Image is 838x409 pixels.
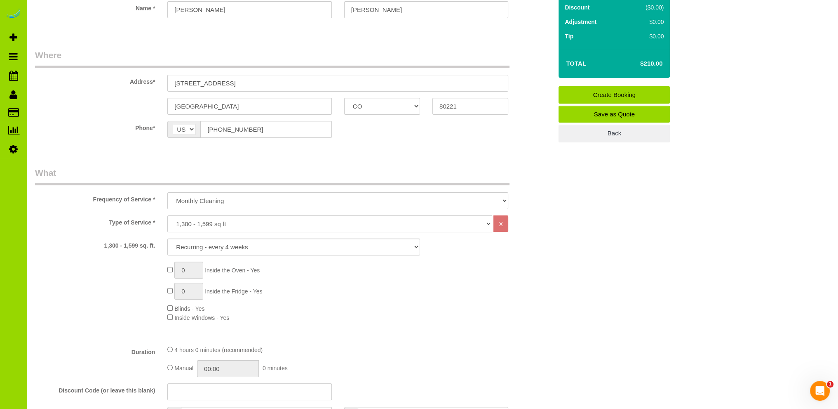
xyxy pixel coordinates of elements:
[29,383,161,395] label: Discount Code (or leave this blank)
[205,267,260,274] span: Inside the Oven - Yes
[559,86,670,104] a: Create Booking
[626,3,664,12] div: ($0.00)
[174,305,204,312] span: Blinds - Yes
[29,345,161,356] label: Duration
[566,60,586,67] strong: Total
[565,32,573,40] label: Tip
[29,75,161,86] label: Address*
[35,49,509,68] legend: Where
[29,239,161,250] label: 1,300 - 1,599 sq. ft.
[205,288,262,295] span: Inside the Fridge - Yes
[565,18,596,26] label: Adjustment
[559,125,670,142] a: Back
[174,365,193,371] span: Manual
[615,60,662,67] h4: $210.00
[35,167,509,185] legend: What
[565,3,589,12] label: Discount
[167,98,331,115] input: City*
[626,18,664,26] div: $0.00
[626,32,664,40] div: $0.00
[344,1,508,18] input: Last Name*
[432,98,508,115] input: Zip Code*
[559,106,670,123] a: Save as Quote
[174,314,229,321] span: Inside Windows - Yes
[810,381,830,401] iframe: Intercom live chat
[200,121,331,138] input: Phone*
[263,365,288,371] span: 0 minutes
[29,1,161,12] label: Name *
[827,381,833,388] span: 1
[29,121,161,132] label: Phone*
[29,192,161,203] label: Frequency of Service *
[167,1,331,18] input: First Name*
[174,347,263,353] span: 4 hours 0 minutes (recommended)
[29,215,161,227] label: Type of Service *
[5,8,21,20] img: Automaid Logo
